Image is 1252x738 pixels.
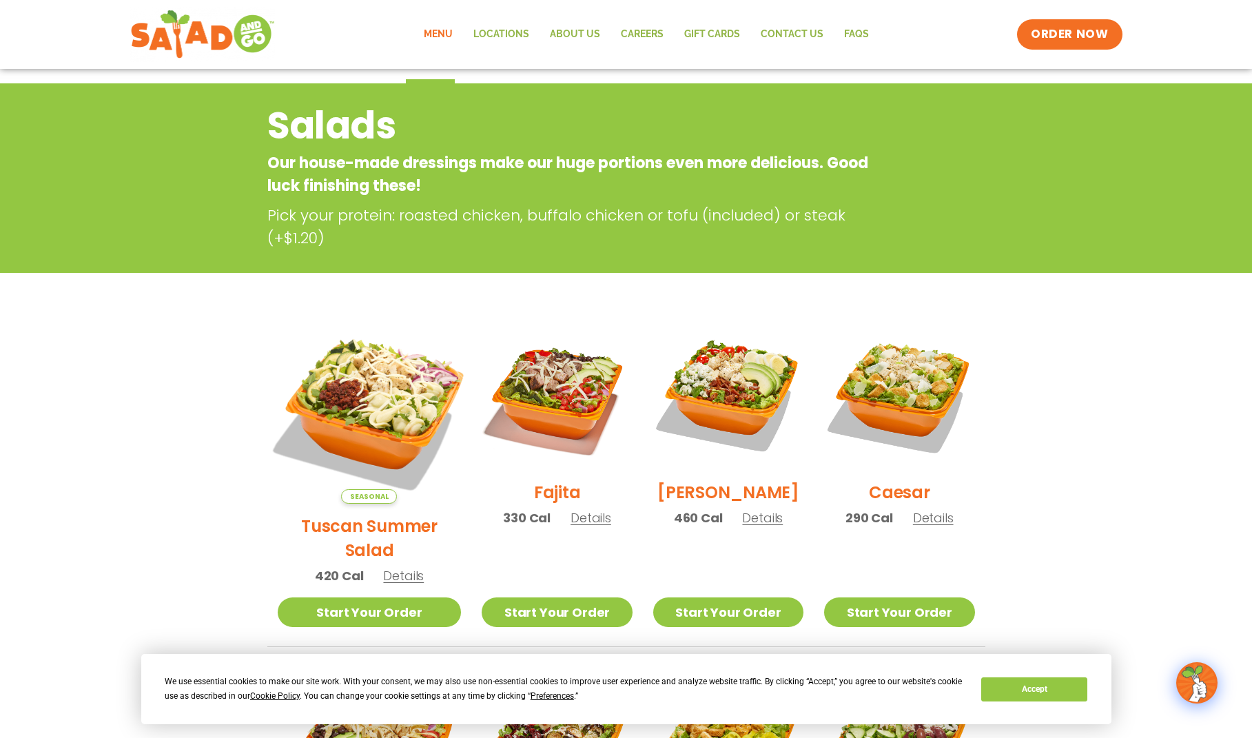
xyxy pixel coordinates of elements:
[413,19,463,50] a: Menu
[824,320,974,470] img: Product photo for Caesar Salad
[1178,664,1216,702] img: wpChatIcon
[742,509,783,526] span: Details
[981,677,1087,701] button: Accept
[383,567,424,584] span: Details
[503,509,551,527] span: 330 Cal
[278,597,462,627] a: Start Your Order
[1017,19,1122,50] a: ORDER NOW
[869,480,930,504] h2: Caesar
[534,480,581,504] h2: Fajita
[250,691,300,701] span: Cookie Policy
[674,19,750,50] a: GIFT CARDS
[267,98,874,154] h2: Salads
[341,489,397,504] span: Seasonal
[845,509,893,527] span: 290 Cal
[750,19,834,50] a: Contact Us
[315,566,364,585] span: 420 Cal
[261,304,477,520] img: Product photo for Tuscan Summer Salad
[610,19,674,50] a: Careers
[653,597,803,627] a: Start Your Order
[653,320,803,470] img: Product photo for Cobb Salad
[267,152,874,197] p: Our house-made dressings make our huge portions even more delicious. Good luck finishing these!
[165,675,965,704] div: We use essential cookies to make our site work. With your consent, we may also use non-essential ...
[413,19,879,50] nav: Menu
[130,7,276,62] img: new-SAG-logo-768×292
[531,691,574,701] span: Preferences
[141,654,1111,724] div: Cookie Consent Prompt
[482,320,632,470] img: Product photo for Fajita Salad
[540,19,610,50] a: About Us
[278,514,462,562] h2: Tuscan Summer Salad
[913,509,954,526] span: Details
[834,19,879,50] a: FAQs
[657,480,799,504] h2: [PERSON_NAME]
[674,509,723,527] span: 460 Cal
[824,597,974,627] a: Start Your Order
[482,597,632,627] a: Start Your Order
[267,204,881,249] p: Pick your protein: roasted chicken, buffalo chicken or tofu (included) or steak (+$1.20)
[1031,26,1108,43] span: ORDER NOW
[463,19,540,50] a: Locations
[571,509,611,526] span: Details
